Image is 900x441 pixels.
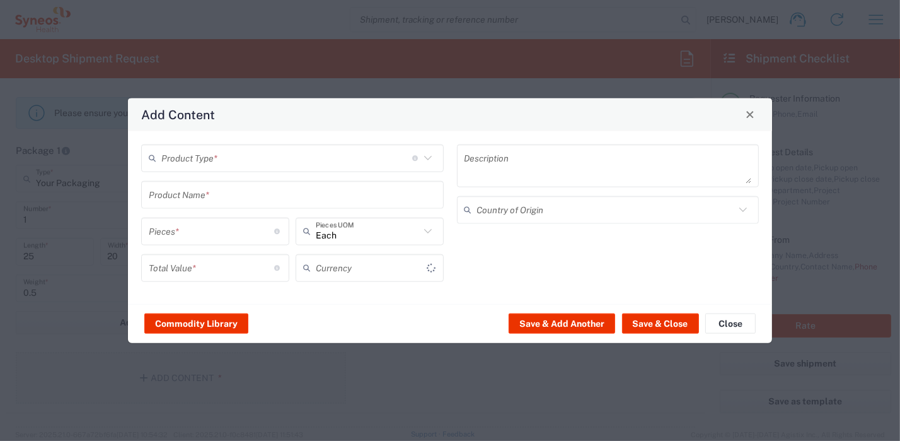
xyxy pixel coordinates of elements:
[705,314,756,334] button: Close
[622,314,699,334] button: Save & Close
[141,105,215,124] h4: Add Content
[509,314,615,334] button: Save & Add Another
[144,314,248,334] button: Commodity Library
[741,105,759,123] button: Close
